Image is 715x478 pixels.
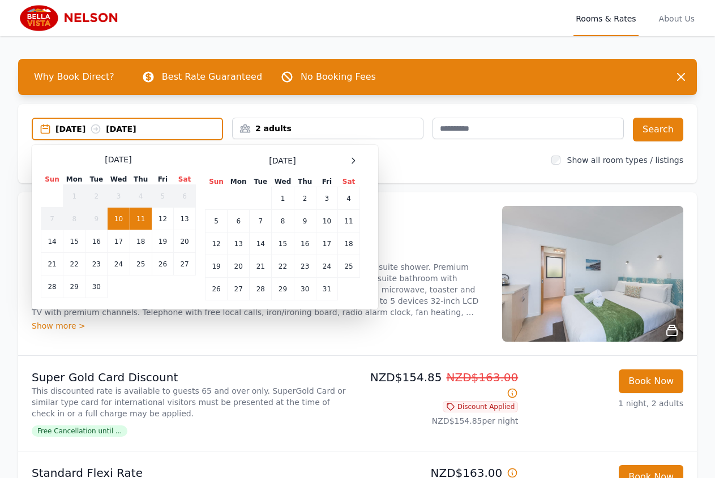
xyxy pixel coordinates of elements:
[63,185,85,208] td: 1
[233,123,423,134] div: 2 adults
[130,230,152,253] td: 18
[174,174,196,185] th: Sat
[294,187,316,210] td: 2
[25,66,123,88] span: Why Book Direct?
[32,320,489,331] div: Show more >
[316,187,337,210] td: 3
[105,154,131,165] span: [DATE]
[18,5,127,32] img: Bella Vista Motel Nelson
[32,369,353,385] p: Super Gold Card Discount
[174,230,196,253] td: 20
[567,156,683,165] label: Show all room types / listings
[316,278,337,300] td: 31
[338,210,360,232] td: 11
[228,255,250,278] td: 20
[272,210,294,232] td: 8
[294,210,316,232] td: 9
[85,275,108,298] td: 30
[272,187,294,210] td: 1
[633,118,683,141] button: Search
[32,425,127,437] span: Free Cancellation until ...
[294,278,316,300] td: 30
[272,278,294,300] td: 29
[63,253,85,275] td: 22
[41,208,63,230] td: 7
[527,398,683,409] p: 1 night, 2 adults
[108,174,130,185] th: Wed
[205,210,228,232] td: 5
[152,208,173,230] td: 12
[130,208,152,230] td: 11
[63,230,85,253] td: 15
[85,230,108,253] td: 16
[108,185,130,208] td: 3
[250,176,272,187] th: Tue
[63,275,85,298] td: 29
[41,174,63,185] th: Sun
[152,185,173,208] td: 5
[85,185,108,208] td: 2
[338,255,360,278] td: 25
[228,278,250,300] td: 27
[205,232,228,255] td: 12
[316,255,337,278] td: 24
[63,208,85,230] td: 8
[362,415,519,427] p: NZD$154.85 per night
[32,385,353,419] p: This discounted rate is available to guests 65 and over only. SuperGold Card or similar type card...
[174,208,196,230] td: 13
[228,232,250,255] td: 13
[41,230,63,253] td: 14
[338,232,360,255] td: 18
[85,174,108,185] th: Tue
[338,187,360,210] td: 4
[316,210,337,232] td: 10
[301,70,376,84] p: No Booking Fees
[108,230,130,253] td: 17
[205,176,228,187] th: Sun
[174,185,196,208] td: 6
[152,230,173,253] td: 19
[41,275,63,298] td: 28
[63,174,85,185] th: Mon
[250,255,272,278] td: 21
[228,176,250,187] th: Mon
[108,208,130,230] td: 10
[362,369,519,401] p: NZD$154.85
[443,401,519,412] span: Discount Applied
[152,253,173,275] td: 26
[619,369,683,393] button: Book Now
[294,176,316,187] th: Thu
[446,371,518,384] span: NZD$163.00
[272,176,294,187] th: Wed
[228,210,250,232] td: 6
[250,210,272,232] td: 7
[250,278,272,300] td: 28
[205,255,228,278] td: 19
[316,232,337,255] td: 17
[205,278,228,300] td: 26
[85,253,108,275] td: 23
[338,176,360,187] th: Sat
[41,253,63,275] td: 21
[85,208,108,230] td: 9
[174,253,196,275] td: 27
[55,123,222,135] div: [DATE] [DATE]
[108,253,130,275] td: 24
[294,255,316,278] td: 23
[130,185,152,208] td: 4
[272,255,294,278] td: 22
[316,176,337,187] th: Fri
[130,253,152,275] td: 25
[272,232,294,255] td: 15
[162,70,262,84] p: Best Rate Guaranteed
[152,174,173,185] th: Fri
[294,232,316,255] td: 16
[269,155,296,166] span: [DATE]
[130,174,152,185] th: Thu
[250,232,272,255] td: 14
